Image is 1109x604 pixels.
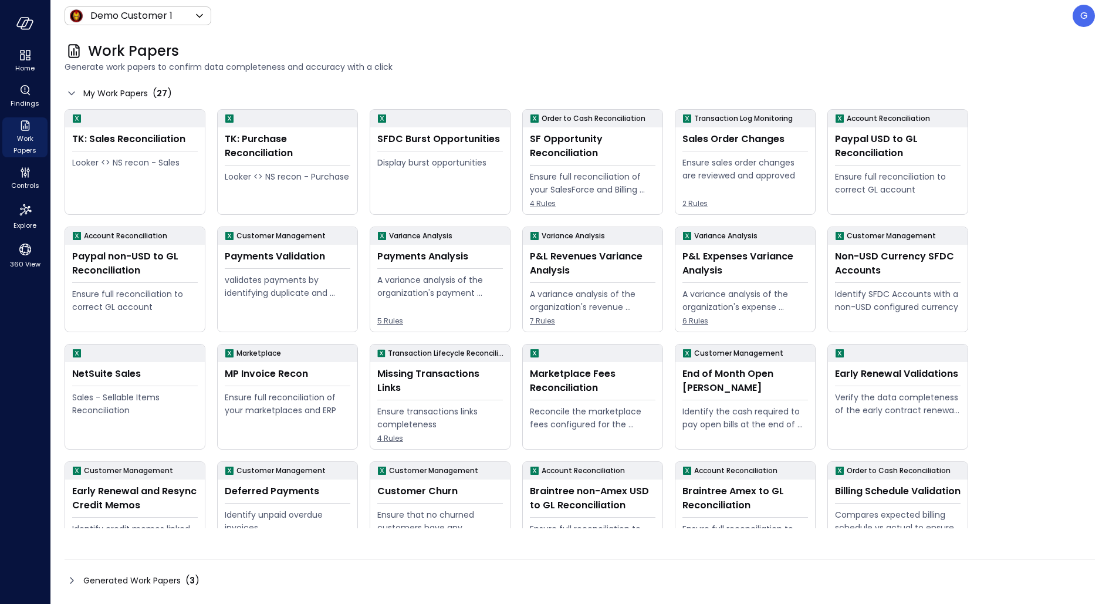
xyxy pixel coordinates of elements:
[847,113,930,124] p: Account Reconciliation
[530,198,655,210] span: 4 Rules
[72,522,198,548] div: Identify credit memos linked to resyncs and early renewals
[388,347,505,359] p: Transaction Lifecycle Reconciliation
[530,522,655,548] div: Ensure full reconciliation to correct GL account
[2,239,48,271] div: 360 View
[153,86,172,100] div: ( )
[157,87,167,99] span: 27
[682,156,808,182] div: Ensure sales order changes are reviewed and approved
[682,484,808,512] div: Braintree Amex to GL Reconciliation
[377,367,503,395] div: Missing Transactions Links
[530,367,655,395] div: Marketplace Fees Reconciliation
[530,132,655,160] div: SF Opportunity Reconciliation
[542,113,645,124] p: Order to Cash Reconciliation
[225,132,350,160] div: TK: Purchase Reconciliation
[2,82,48,110] div: Findings
[236,230,326,242] p: Customer Management
[530,170,655,196] div: Ensure full reconciliation of your SalesForce and Billing system
[72,391,198,417] div: Sales - Sellable Items Reconciliation
[377,433,503,444] span: 4 Rules
[11,97,39,109] span: Findings
[10,258,40,270] span: 360 View
[225,170,350,183] div: Looker <> NS recon - Purchase
[377,249,503,264] div: Payments Analysis
[847,465,951,477] p: Order to Cash Reconciliation
[65,60,1095,73] span: Generate work papers to confirm data completeness and accuracy with a click
[377,315,503,327] span: 5 Rules
[2,200,48,232] div: Explore
[225,367,350,381] div: MP Invoice Recon
[84,465,173,477] p: Customer Management
[682,132,808,146] div: Sales Order Changes
[835,170,961,196] div: Ensure full reconciliation to correct GL account
[84,230,167,242] p: Account Reconciliation
[389,230,452,242] p: Variance Analysis
[225,508,350,534] div: Identify unpaid overdue invoices
[835,508,961,534] div: Compares expected billing schedule vs actual to ensure timely and compliant invoicing
[88,42,179,60] span: Work Papers
[389,465,478,477] p: Customer Management
[236,465,326,477] p: Customer Management
[377,156,503,169] div: Display burst opportunities
[377,484,503,498] div: Customer Churn
[682,315,808,327] span: 6 Rules
[682,288,808,313] div: A variance analysis of the organization's expense accounts
[530,315,655,327] span: 7 Rules
[15,62,35,74] span: Home
[835,391,961,417] div: Verify the data completeness of the early contract renewal process
[225,391,350,417] div: Ensure full reconciliation of your marketplaces and ERP
[835,249,961,278] div: Non-USD Currency SFDC Accounts
[236,347,281,359] p: Marketplace
[72,132,198,146] div: TK: Sales Reconciliation
[694,113,793,124] p: Transaction Log Monitoring
[530,288,655,313] div: A variance analysis of the organization's revenue accounts
[847,230,936,242] p: Customer Management
[83,574,181,587] span: Generated Work Papers
[2,47,48,75] div: Home
[11,180,39,191] span: Controls
[90,9,173,23] p: Demo Customer 1
[83,87,148,100] span: My Work Papers
[542,465,625,477] p: Account Reconciliation
[682,249,808,278] div: P&L Expenses Variance Analysis
[185,573,200,588] div: ( )
[377,274,503,299] div: A variance analysis of the organization's payment transactions
[72,156,198,169] div: Looker <> NS recon - Sales
[2,117,48,157] div: Work Papers
[694,465,777,477] p: Account Reconciliation
[7,133,43,156] span: Work Papers
[542,230,605,242] p: Variance Analysis
[72,288,198,313] div: Ensure full reconciliation to correct GL account
[682,367,808,395] div: End of Month Open [PERSON_NAME]
[377,508,503,534] div: Ensure that no churned customers have any remaining open invoices
[694,230,758,242] p: Variance Analysis
[377,405,503,431] div: Ensure transactions links completeness
[377,132,503,146] div: SFDC Burst Opportunities
[530,249,655,278] div: P&L Revenues Variance Analysis
[694,347,783,359] p: Customer Management
[2,164,48,193] div: Controls
[835,132,961,160] div: Paypal USD to GL Reconciliation
[1073,5,1095,27] div: Guy
[72,367,198,381] div: NetSuite Sales
[682,198,808,210] span: 2 Rules
[225,249,350,264] div: Payments Validation
[530,484,655,512] div: Braintree non-Amex USD to GL Reconciliation
[225,484,350,498] div: Deferred Payments
[1080,9,1088,23] p: G
[190,575,195,586] span: 3
[682,522,808,548] div: Ensure full reconciliation to correct GL account
[225,274,350,299] div: validates payments by identifying duplicate and erroneous entries.
[682,405,808,431] div: Identify the cash required to pay open bills at the end of the month
[72,484,198,512] div: Early Renewal and Resync Credit Memos
[835,288,961,313] div: Identify SFDC Accounts with a non-USD configured currency
[530,405,655,431] div: Reconcile the marketplace fees configured for the Opportunity to the actual fees being paid
[13,220,36,231] span: Explore
[835,484,961,498] div: Billing Schedule Validation
[835,367,961,381] div: Early Renewal Validations
[69,9,83,23] img: Icon
[72,249,198,278] div: Paypal non-USD to GL Reconciliation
